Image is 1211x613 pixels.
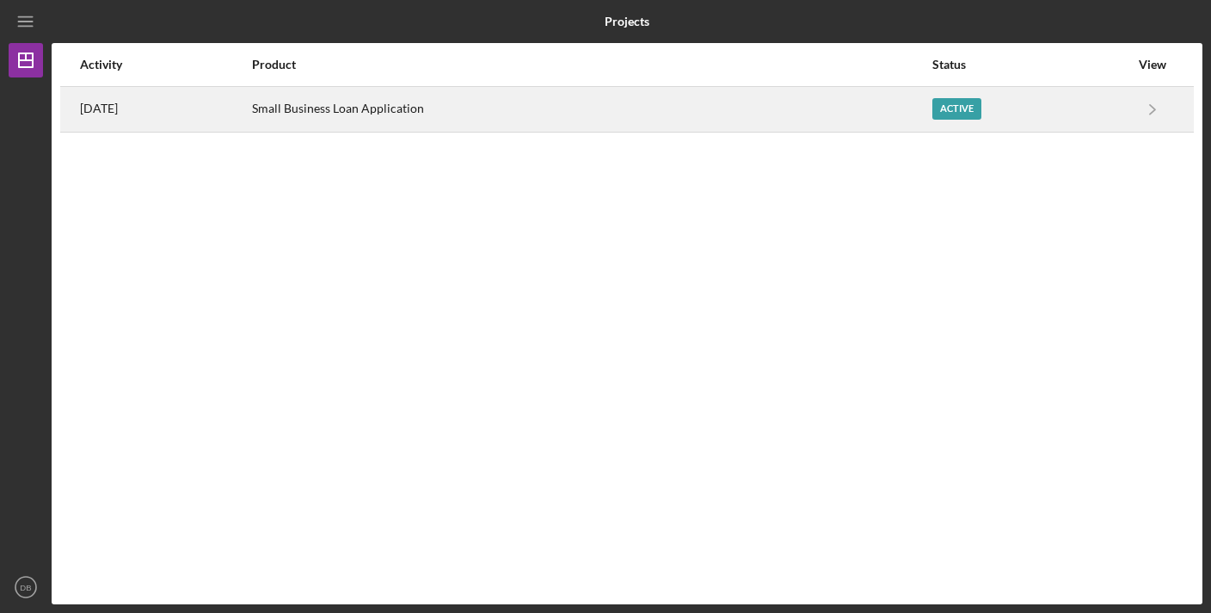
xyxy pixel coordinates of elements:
[20,583,31,592] text: DB
[932,98,981,120] div: Active
[80,58,250,71] div: Activity
[9,570,43,604] button: DB
[1131,58,1174,71] div: View
[605,15,649,28] b: Projects
[252,88,931,131] div: Small Business Loan Application
[252,58,931,71] div: Product
[932,58,1129,71] div: Status
[80,102,118,115] time: 2025-09-25 18:29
